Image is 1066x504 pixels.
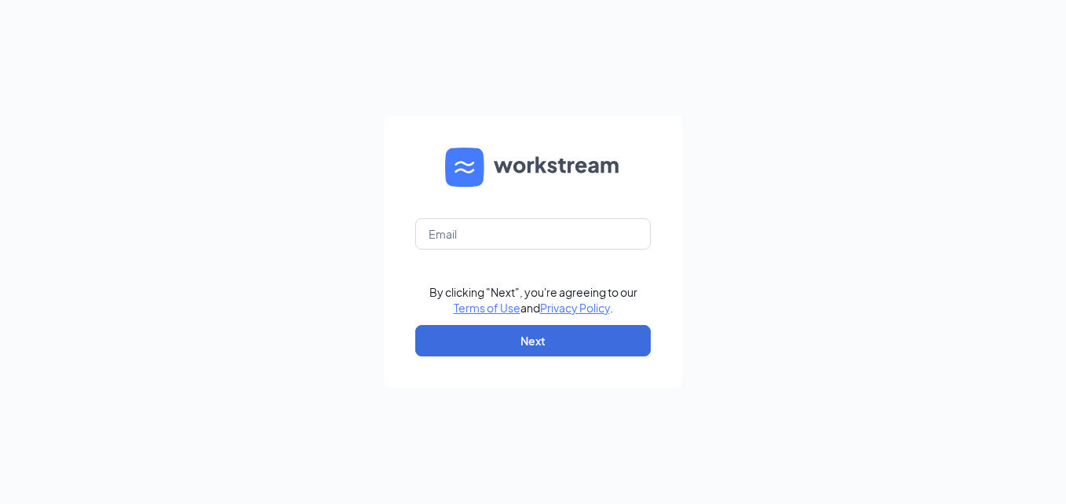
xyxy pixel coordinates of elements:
[445,148,621,187] img: WS logo and Workstream text
[454,301,520,315] a: Terms of Use
[540,301,610,315] a: Privacy Policy
[429,284,637,316] div: By clicking "Next", you're agreeing to our and .
[415,218,651,250] input: Email
[415,325,651,356] button: Next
